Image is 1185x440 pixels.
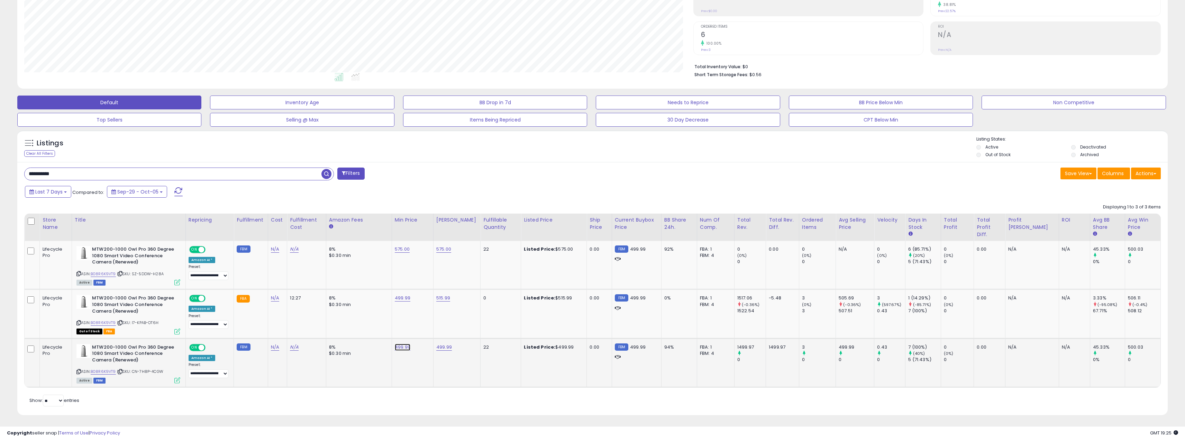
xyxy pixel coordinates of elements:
[76,344,180,383] div: ASIN:
[877,253,887,258] small: (0%)
[436,246,451,253] a: 575.00
[210,113,394,127] button: Selling @ Max
[802,253,812,258] small: (0%)
[524,216,584,224] div: Listed Price
[701,31,923,40] h2: 6
[913,302,931,307] small: (-85.71%)
[117,320,158,325] span: | SKU: I7-KPAB-OT6H
[189,314,229,329] div: Preset:
[1093,246,1125,252] div: 45.33%
[91,320,116,326] a: B08R6K9VT9
[76,280,92,286] span: All listings currently available for purchase on Amazon
[29,397,79,404] span: Show: entries
[944,295,974,301] div: 0
[35,188,63,195] span: Last 7 Days
[877,216,902,224] div: Velocity
[802,308,836,314] div: 3
[1103,204,1161,210] div: Displaying 1 to 3 of 3 items
[76,295,180,333] div: ASIN:
[590,246,606,252] div: 0.00
[189,355,216,361] div: Amazon AI *
[25,186,71,198] button: Last 7 Days
[189,264,229,280] div: Preset:
[737,253,747,258] small: (0%)
[938,31,1160,40] h2: N/A
[189,362,229,378] div: Preset:
[802,216,833,231] div: Ordered Items
[271,295,279,302] a: N/A
[395,344,410,351] a: 499.99
[802,295,836,301] div: 3
[90,430,120,436] a: Privacy Policy
[92,344,176,365] b: MTW200-1000 Owl Pro 360 Degree 1080 Smart Video Conference Camera (Renewed)
[91,369,116,375] a: B08R6K9VT9
[189,257,216,263] div: Amazon AI *
[630,295,646,301] span: 499.99
[737,259,766,265] div: 0
[737,344,766,350] div: 1499.97
[1093,357,1125,363] div: 0%
[839,308,874,314] div: 507.51
[1080,144,1106,150] label: Deactivated
[944,351,954,356] small: (0%)
[1060,168,1096,179] button: Save View
[664,246,692,252] div: 92%
[1093,295,1125,301] div: 3.33%
[103,329,115,334] span: FBA
[189,306,216,312] div: Amazon AI *
[944,308,974,314] div: 0
[436,295,450,302] a: 515.99
[190,247,199,253] span: ON
[944,344,974,350] div: 0
[1062,216,1087,224] div: ROI
[1062,295,1085,301] div: N/A
[769,246,794,252] div: 0.00
[524,295,581,301] div: $515.99
[329,302,386,308] div: $0.30 min
[290,344,298,351] a: N/A
[938,25,1160,29] span: ROI
[737,246,766,252] div: 0
[596,113,780,127] button: 30 Day Decrease
[1132,302,1147,307] small: (-0.4%)
[395,216,430,224] div: Min Price
[43,344,66,357] div: Lifecycle Pro
[877,295,905,301] div: 3
[93,378,106,384] span: FBM
[72,189,104,196] span: Compared to:
[700,295,729,301] div: FBA: 1
[1008,246,1054,252] div: N/A
[908,344,940,350] div: 7 (100%)
[524,344,581,350] div: $499.99
[524,246,581,252] div: $575.00
[204,344,216,350] span: OFF
[237,245,250,253] small: FBM
[1128,259,1160,265] div: 0
[59,430,89,436] a: Terms of Use
[1008,216,1056,231] div: Profit [PERSON_NAME]
[769,344,794,350] div: 1499.97
[93,280,106,286] span: FBM
[290,246,298,253] a: N/A
[190,344,199,350] span: ON
[737,308,766,314] div: 1522.54
[37,138,63,148] h5: Listings
[839,216,871,231] div: Avg Selling Price
[737,216,763,231] div: Total Rev.
[630,246,646,252] span: 499.99
[615,216,658,231] div: Current Buybox Price
[329,350,386,357] div: $0.30 min
[1128,246,1160,252] div: 500.03
[237,343,250,351] small: FBM
[1128,344,1160,350] div: 500.03
[590,216,609,231] div: Ship Price
[17,113,201,127] button: Top Sellers
[742,302,759,307] small: (-0.36%)
[944,253,954,258] small: (0%)
[290,295,321,301] div: 12.27
[944,246,974,252] div: 0
[1128,308,1160,314] div: 508.12
[7,430,32,436] strong: Copyright
[700,350,729,357] div: FBM: 4
[1008,295,1054,301] div: N/A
